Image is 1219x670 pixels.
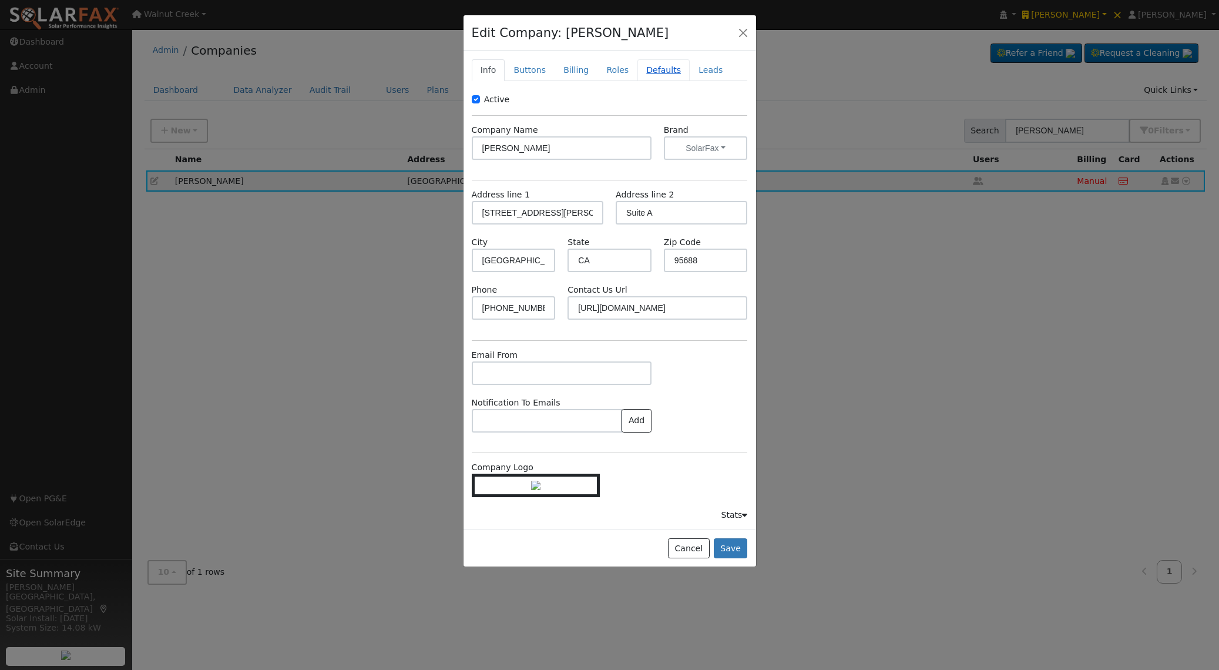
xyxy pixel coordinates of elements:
[690,59,731,81] a: Leads
[664,124,689,136] label: Brand
[567,236,589,249] label: State
[597,59,637,81] a: Roles
[472,59,505,81] a: Info
[664,236,701,249] label: Zip Code
[472,461,533,474] label: Company Logo
[484,93,510,106] label: Active
[721,509,747,521] div: Stats
[668,538,710,558] button: Cancel
[472,95,480,103] input: Active
[472,349,518,361] label: Email From
[555,59,597,81] a: Billing
[567,284,627,296] label: Contact Us Url
[472,189,530,201] label: Address line 1
[616,189,674,201] label: Address line 2
[714,538,748,558] button: Save
[664,136,748,160] button: SolarFax
[472,124,538,136] label: Company Name
[472,24,669,42] h4: Edit Company: [PERSON_NAME]
[531,481,540,490] img: retrieve
[472,397,560,409] label: Notification To Emails
[472,236,488,249] label: City
[472,284,498,296] label: Phone
[622,409,651,433] button: Add
[637,59,690,81] a: Defaults
[505,59,555,81] a: Buttons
